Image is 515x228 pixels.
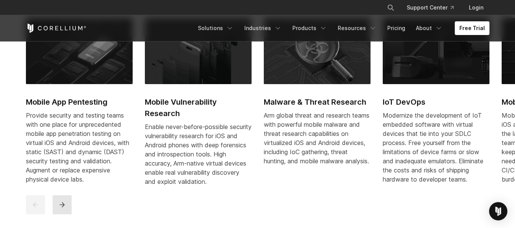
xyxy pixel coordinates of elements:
[26,96,133,108] h2: Mobile App Pentesting
[455,21,489,35] a: Free Trial
[378,1,489,14] div: Navigation Menu
[145,18,252,84] img: Mobile Vulnerability Research
[411,21,447,35] a: About
[489,202,507,220] div: Open Intercom Messenger
[145,122,252,186] div: Enable never-before-possible security vulnerability research for iOS and Android phones with deep...
[401,1,460,14] a: Support Center
[26,111,133,184] div: Provide security and testing teams with one place for unprecedented mobile app penetration testin...
[383,18,489,84] img: IoT DevOps
[193,21,238,35] a: Solutions
[463,1,489,14] a: Login
[383,96,489,108] h2: IoT DevOps
[383,21,410,35] a: Pricing
[333,21,381,35] a: Resources
[145,96,252,119] h2: Mobile Vulnerability Research
[264,18,371,84] img: Malware & Threat Research
[26,18,133,193] a: Mobile App Pentesting Mobile App Pentesting Provide security and testing teams with one place for...
[53,195,72,214] button: next
[193,21,489,35] div: Navigation Menu
[145,18,252,195] a: Mobile Vulnerability Research Mobile Vulnerability Research Enable never-before-possible security...
[264,18,371,175] a: Malware & Threat Research Malware & Threat Research Arm global threat and research teams with pow...
[240,21,286,35] a: Industries
[383,18,489,193] a: IoT DevOps IoT DevOps Modernize the development of IoT embedded software with virtual devices tha...
[26,195,45,214] button: previous
[383,111,489,184] div: Modernize the development of IoT embedded software with virtual devices that tie into your SDLC p...
[384,1,398,14] button: Search
[264,96,371,108] h2: Malware & Threat Research
[26,24,87,33] a: Corellium Home
[264,111,371,166] div: Arm global threat and research teams with powerful mobile malware and threat research capabilitie...
[26,18,133,84] img: Mobile App Pentesting
[288,21,332,35] a: Products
